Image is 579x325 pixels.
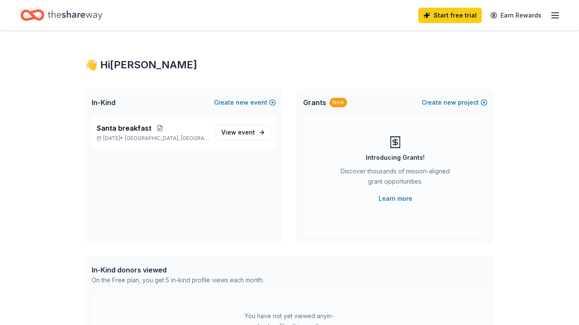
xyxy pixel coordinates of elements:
button: Createnewevent [214,97,276,108]
a: Home [20,5,102,25]
a: Start free trial [418,8,482,23]
a: Earn Rewards [485,8,547,23]
span: event [238,129,255,136]
div: In-Kind donors viewed [92,265,264,275]
p: [DATE] • [97,135,209,142]
span: View [221,127,255,138]
div: Discover thousands of mission-aligned grant opportunities. [337,166,453,190]
button: Createnewproject [422,97,487,108]
span: In-Kind [92,97,116,108]
a: Learn more [379,193,412,204]
div: Introducing Grants! [366,152,425,163]
span: new [443,97,456,108]
div: 👋 Hi [PERSON_NAME] [85,58,494,72]
div: New [330,98,347,107]
a: View event [216,125,271,140]
span: Grants [303,97,326,108]
span: [GEOGRAPHIC_DATA], [GEOGRAPHIC_DATA] [125,135,209,142]
div: On the Free plan, you get 5 in-kind profile views each month. [92,275,264,285]
span: Santa breakfast [97,123,151,133]
span: new [236,97,249,108]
